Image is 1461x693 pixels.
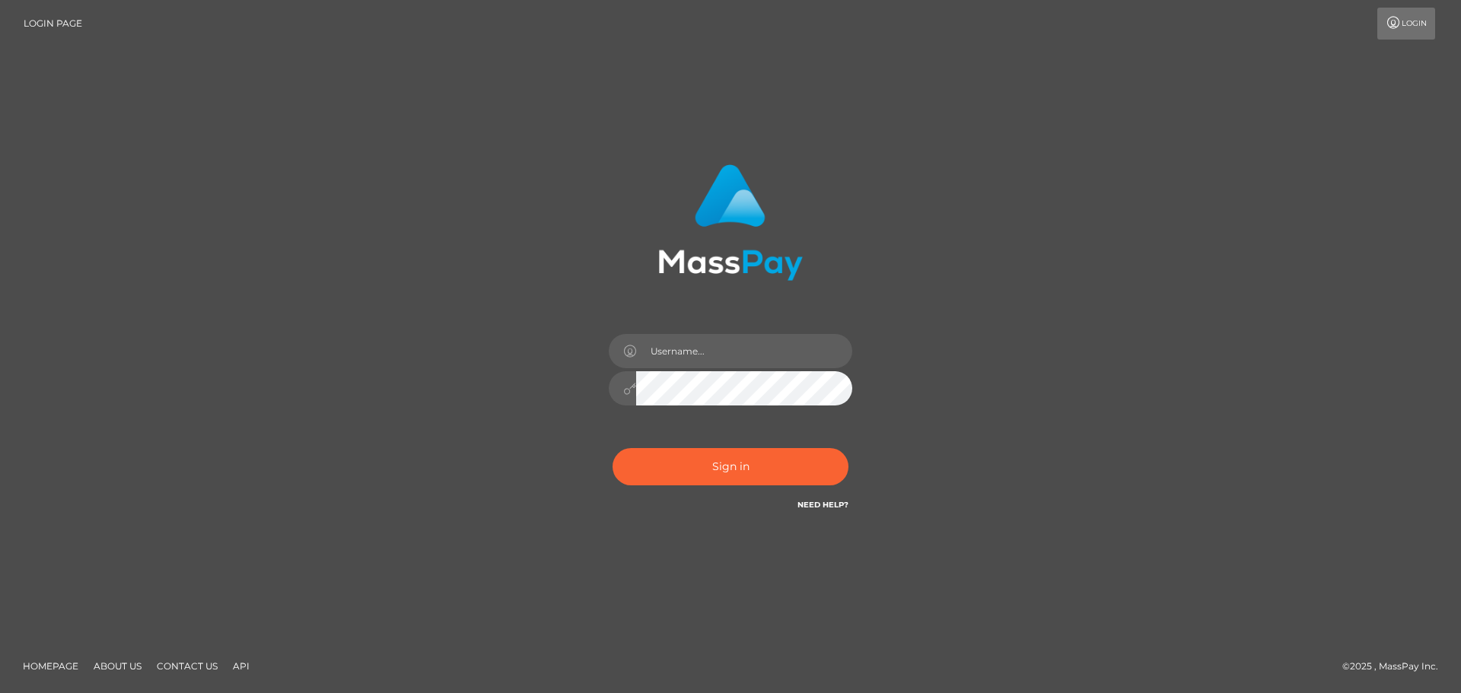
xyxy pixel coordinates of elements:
button: Sign in [613,448,848,485]
a: API [227,654,256,678]
div: © 2025 , MassPay Inc. [1342,658,1450,675]
img: MassPay Login [658,164,803,281]
a: Login [1377,8,1435,40]
a: Homepage [17,654,84,678]
a: Contact Us [151,654,224,678]
a: Need Help? [797,500,848,510]
a: Login Page [24,8,82,40]
input: Username... [636,334,852,368]
a: About Us [88,654,148,678]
